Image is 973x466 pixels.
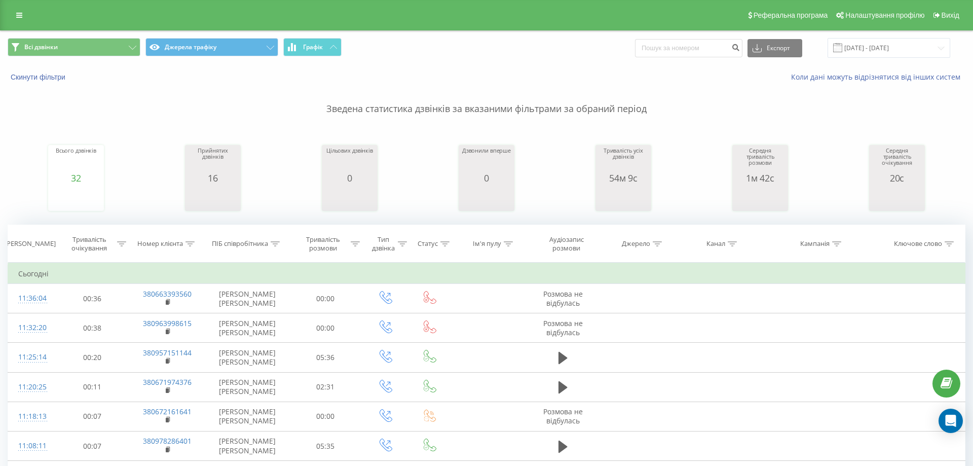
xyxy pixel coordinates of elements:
[326,173,373,183] div: 0
[64,235,115,253] div: Тривалість очікування
[55,432,129,461] td: 00:07
[939,409,963,433] div: Open Intercom Messenger
[55,313,129,343] td: 00:38
[735,148,785,173] div: Середня тривалість розмови
[872,148,922,173] div: Середня тривалість очікування
[55,284,129,313] td: 00:36
[212,240,268,248] div: ПІБ співробітника
[206,284,288,313] td: [PERSON_NAME] [PERSON_NAME]
[288,313,362,343] td: 00:00
[872,173,922,183] div: 20с
[18,289,45,308] div: 11:36:04
[622,240,650,248] div: Джерело
[735,173,785,183] div: 1м 42с
[143,289,192,299] a: 380663393560
[297,235,348,253] div: Тривалість розмови
[137,240,183,248] div: Номер клієнта
[143,348,192,357] a: 380957151144
[143,318,192,328] a: 380963998615
[8,264,965,284] td: Сьогодні
[894,240,942,248] div: Ключове слово
[326,148,373,173] div: Цільових дзвінків
[288,343,362,372] td: 05:36
[418,240,438,248] div: Статус
[206,372,288,402] td: [PERSON_NAME] [PERSON_NAME]
[288,284,362,313] td: 00:00
[462,148,511,173] div: Дзвонили вперше
[288,402,362,431] td: 00:00
[754,11,828,19] span: Реферальна програма
[791,72,965,82] a: Коли дані можуть відрізнятися вiд інших систем
[188,148,238,173] div: Прийнятих дзвінків
[706,240,725,248] div: Канал
[543,289,583,308] span: Розмова не відбулась
[462,173,511,183] div: 0
[145,38,278,56] button: Джерела трафіку
[543,318,583,337] span: Розмова не відбулась
[800,240,830,248] div: Кампанія
[56,173,96,183] div: 32
[942,11,959,19] span: Вихід
[747,39,802,57] button: Експорт
[598,173,649,183] div: 54м 9с
[8,73,70,82] button: Скинути фільтри
[55,402,129,431] td: 00:07
[283,38,342,56] button: Графік
[188,173,238,183] div: 16
[8,38,140,56] button: Всі дзвінки
[18,436,45,456] div: 11:08:11
[56,148,96,173] div: Всього дзвінків
[371,235,395,253] div: Тип дзвінка
[143,407,192,416] a: 380672161641
[143,377,192,387] a: 380671974376
[206,402,288,431] td: [PERSON_NAME] [PERSON_NAME]
[635,39,742,57] input: Пошук за номером
[845,11,924,19] span: Налаштування профілю
[8,82,965,116] p: Зведена статистика дзвінків за вказаними фільтрами за обраний період
[303,44,323,51] span: Графік
[24,43,58,51] span: Всі дзвінки
[143,436,192,446] a: 380978286401
[18,347,45,367] div: 11:25:14
[55,343,129,372] td: 00:20
[18,377,45,397] div: 11:20:25
[473,240,501,248] div: Ім'я пулу
[5,240,56,248] div: [PERSON_NAME]
[18,318,45,338] div: 11:32:20
[206,432,288,461] td: [PERSON_NAME] [PERSON_NAME]
[543,407,583,425] span: Розмова не відбулась
[206,343,288,372] td: [PERSON_NAME] [PERSON_NAME]
[598,148,649,173] div: Тривалість усіх дзвінків
[537,235,596,253] div: Аудіозапис розмови
[18,407,45,426] div: 11:18:13
[288,432,362,461] td: 05:35
[288,372,362,402] td: 02:31
[206,313,288,343] td: [PERSON_NAME] [PERSON_NAME]
[55,372,129,402] td: 00:11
